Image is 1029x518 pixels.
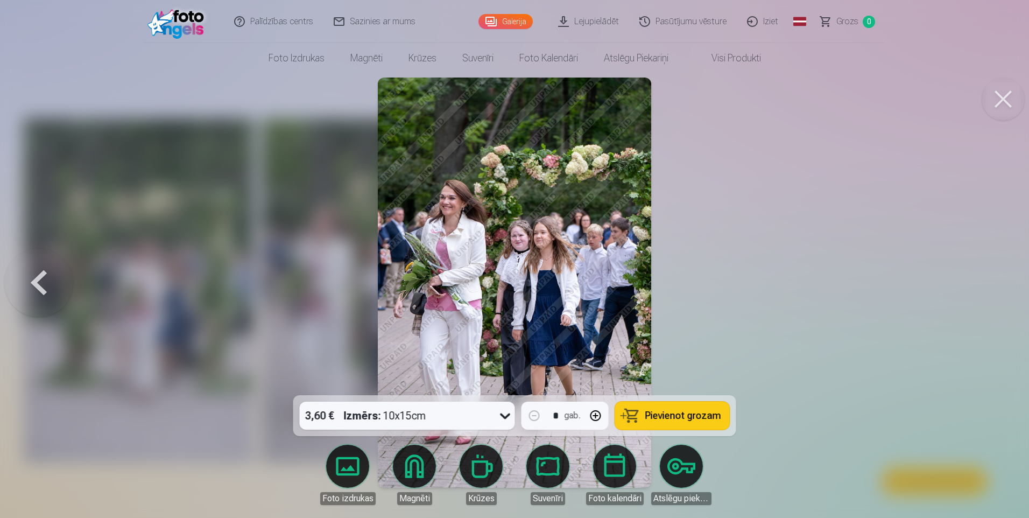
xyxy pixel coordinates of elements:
[645,411,721,421] span: Pievienot grozam
[478,14,533,29] a: Galerija
[344,408,381,423] strong: Izmērs :
[337,43,396,73] a: Magnēti
[396,43,449,73] a: Krūzes
[591,43,681,73] a: Atslēgu piekariņi
[147,4,209,39] img: /fa3
[565,409,581,422] div: gab.
[836,15,858,28] span: Grozs
[863,16,875,28] span: 0
[615,402,730,430] button: Pievienot grozam
[506,43,591,73] a: Foto kalendāri
[681,43,774,73] a: Visi produkti
[344,402,426,430] div: 10x15cm
[300,402,340,430] div: 3,60 €
[449,43,506,73] a: Suvenīri
[256,43,337,73] a: Foto izdrukas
